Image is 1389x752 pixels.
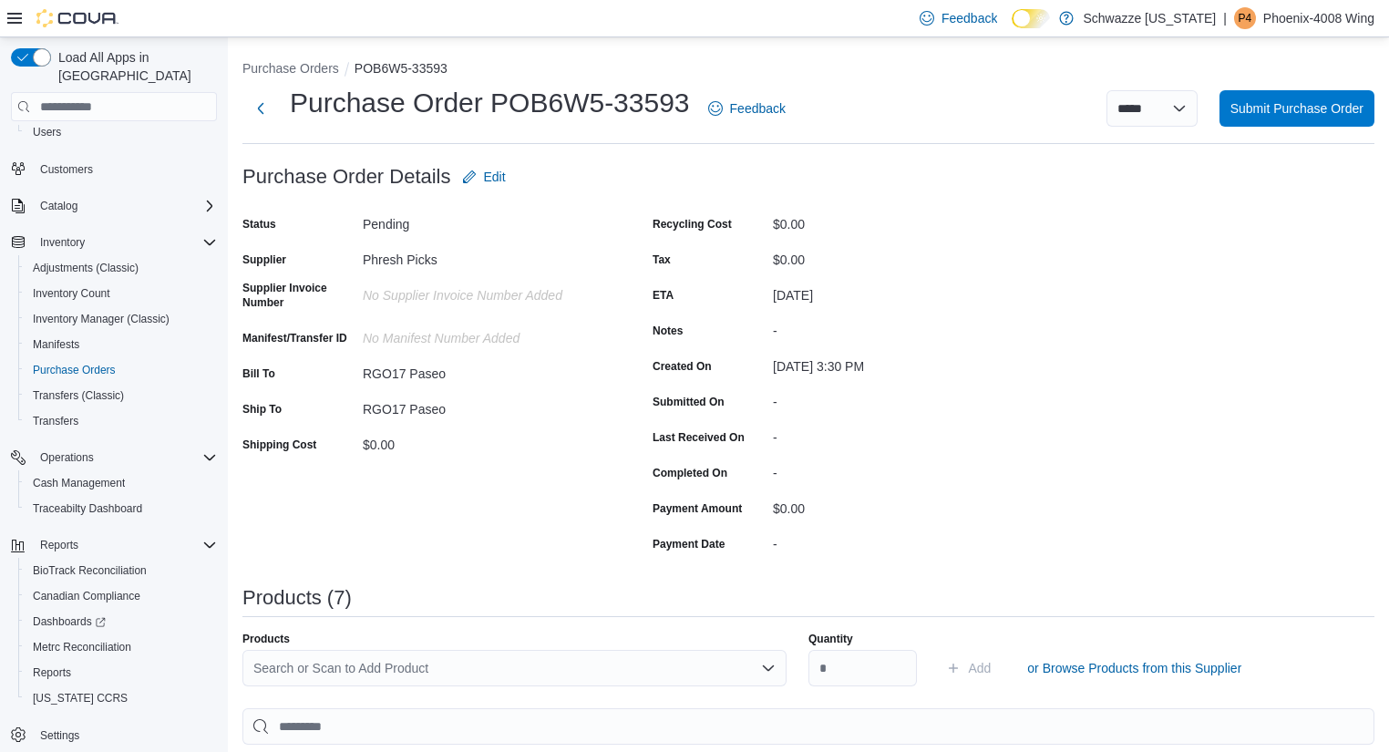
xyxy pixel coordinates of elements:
span: Manifests [26,334,217,355]
span: Dashboards [33,614,106,629]
span: Inventory Count [33,286,110,301]
a: Cash Management [26,472,132,494]
span: Inventory Manager (Classic) [26,308,217,330]
button: Customers [4,156,224,182]
span: Feedback [730,99,786,118]
span: [US_STATE] CCRS [33,691,128,706]
span: Reports [40,538,78,552]
span: Transfers (Classic) [33,388,124,403]
nav: An example of EuiBreadcrumbs [242,59,1374,81]
label: Last Received On [653,430,745,445]
span: Adjustments (Classic) [33,261,139,275]
a: BioTrack Reconciliation [26,560,154,582]
span: Purchase Orders [33,363,116,377]
span: Customers [40,162,93,177]
span: Users [33,125,61,139]
span: Operations [33,447,217,469]
span: Transfers [33,414,78,428]
span: Metrc Reconciliation [33,640,131,654]
p: Schwazze [US_STATE] [1083,7,1216,29]
div: - [773,530,1017,551]
span: Catalog [40,199,77,213]
div: Phoenix-4008 Wing [1234,7,1256,29]
span: Canadian Compliance [26,585,217,607]
span: Reports [26,662,217,684]
label: Recycling Cost [653,217,732,232]
label: Payment Amount [653,501,742,516]
label: Shipping Cost [242,438,316,452]
span: Submit Purchase Order [1230,99,1363,118]
button: Inventory Count [18,281,224,306]
a: Customers [33,159,100,180]
div: - [773,387,1017,409]
h3: Purchase Order Details [242,166,451,188]
button: Purchase Orders [242,61,339,76]
div: No Supplier Invoice Number added [363,281,607,303]
button: Operations [4,445,224,470]
img: Cova [36,9,118,27]
label: Completed On [653,466,727,480]
div: [DATE] 3:30 PM [773,352,1017,374]
div: Phresh Picks [363,245,607,267]
span: Load All Apps in [GEOGRAPHIC_DATA] [51,48,217,85]
label: Submitted On [653,395,725,409]
a: Settings [33,725,87,747]
span: Cash Management [26,472,217,494]
label: Supplier [242,252,286,267]
a: Canadian Compliance [26,585,148,607]
label: Status [242,217,276,232]
span: Manifests [33,337,79,352]
a: Users [26,121,68,143]
div: No Manifest Number added [363,324,607,345]
button: Open list of options [761,661,776,675]
button: Inventory Manager (Classic) [18,306,224,332]
label: ETA [653,288,674,303]
span: Canadian Compliance [33,589,140,603]
button: Operations [33,447,101,469]
h1: Purchase Order POB6W5-33593 [290,85,690,121]
button: Edit [455,159,513,195]
a: Metrc Reconciliation [26,636,139,658]
a: Reports [26,662,78,684]
button: Inventory [33,232,92,253]
span: Edit [484,168,506,186]
span: Reports [33,534,217,556]
button: Transfers (Classic) [18,383,224,408]
span: P4 [1238,7,1251,29]
a: Manifests [26,334,87,355]
span: Inventory [40,235,85,250]
span: Inventory Manager (Classic) [33,312,170,326]
a: Transfers (Classic) [26,385,131,407]
a: Feedback [701,90,793,127]
a: Dashboards [26,611,113,633]
span: Add [968,659,991,677]
label: Quantity [808,632,853,646]
a: Adjustments (Classic) [26,257,146,279]
a: [US_STATE] CCRS [26,687,135,709]
span: Operations [40,450,94,465]
button: Traceabilty Dashboard [18,496,224,521]
button: Metrc Reconciliation [18,634,224,660]
button: Users [18,119,224,145]
button: Reports [18,660,224,685]
div: - [773,316,1017,338]
span: Users [26,121,217,143]
button: Catalog [33,195,85,217]
a: Dashboards [18,609,224,634]
span: Washington CCRS [26,687,217,709]
span: Traceabilty Dashboard [33,501,142,516]
span: Feedback [941,9,997,27]
label: Notes [653,324,683,338]
div: Pending [363,210,607,232]
span: Settings [33,724,217,747]
button: BioTrack Reconciliation [18,558,224,583]
span: BioTrack Reconciliation [33,563,147,578]
a: Transfers [26,410,86,432]
div: $0.00 [363,430,607,452]
a: Inventory Count [26,283,118,304]
a: Inventory Manager (Classic) [26,308,177,330]
span: Transfers (Classic) [26,385,217,407]
button: POB6W5-33593 [355,61,448,76]
span: Adjustments (Classic) [26,257,217,279]
span: or Browse Products from this Supplier [1027,659,1241,677]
